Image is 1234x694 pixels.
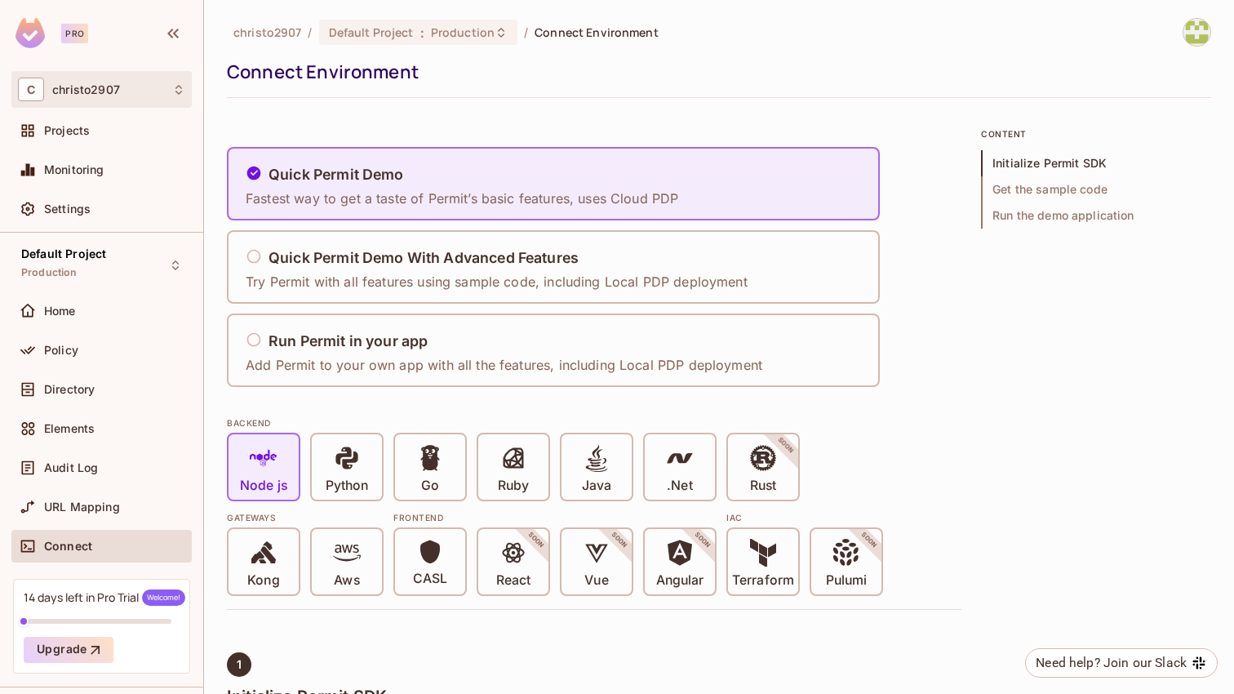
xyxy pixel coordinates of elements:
div: BACKEND [227,416,961,429]
p: Ruby [498,478,529,494]
span: Elements [44,422,95,435]
p: Try Permit with all features using sample code, including Local PDP deployment [246,273,748,291]
h5: Quick Permit Demo [269,167,404,183]
li: / [524,24,528,40]
h5: Run Permit in your app [269,333,428,349]
span: Directory [44,383,95,396]
p: Kong [247,572,279,589]
button: Upgrade [24,637,113,663]
span: Monitoring [44,163,104,176]
p: Terraform [732,572,794,589]
span: Workspace: christo2907 [52,83,120,96]
div: Frontend [393,511,717,524]
span: Projects [44,124,90,137]
p: Vue [584,572,608,589]
span: : [419,26,425,39]
span: Home [44,305,76,318]
p: Python [326,478,368,494]
span: SOON [754,414,818,478]
p: Pulumi [826,572,867,589]
span: Production [431,24,495,40]
p: Fastest way to get a taste of Permit’s basic features, uses Cloud PDP [246,189,678,207]
span: Default Project [21,247,106,260]
span: SOON [837,509,901,572]
p: Rust [750,478,776,494]
span: Production [21,266,78,279]
h5: Quick Permit Demo With Advanced Features [269,250,579,266]
p: .Net [667,478,692,494]
p: React [496,572,530,589]
span: URL Mapping [44,500,120,514]
span: the active workspace [233,24,301,40]
div: IAC [726,511,883,524]
p: Go [421,478,439,494]
span: Initialize Permit SDK [981,150,1211,176]
p: Add Permit to your own app with all the features, including Local PDP deployment [246,356,762,374]
li: / [308,24,312,40]
span: Run the demo application [981,202,1211,229]
p: Node js [240,478,287,494]
span: SOON [671,509,735,572]
span: C [18,78,44,101]
div: 14 days left in Pro Trial [24,589,185,606]
p: CASL [413,571,447,587]
span: Audit Log [44,461,98,474]
img: christo.victoriaw@kantar.com [1183,19,1210,46]
span: SOON [588,509,651,572]
span: Connect Environment [535,24,659,40]
div: Connect Environment [227,60,1203,84]
span: SOON [504,509,568,572]
span: Default Project [329,24,414,40]
p: Angular [656,572,704,589]
div: Need help? Join our Slack [1036,653,1187,673]
span: Get the sample code [981,176,1211,202]
span: Policy [44,344,78,357]
img: SReyMgAAAABJRU5ErkJggg== [16,18,45,48]
p: Java [582,478,611,494]
div: Gateways [227,511,384,524]
span: Connect [44,540,92,553]
span: Welcome! [142,589,185,606]
p: content [981,127,1211,140]
span: 1 [237,658,242,671]
p: Aws [334,572,359,589]
span: Settings [44,202,91,216]
div: Pro [61,24,88,43]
